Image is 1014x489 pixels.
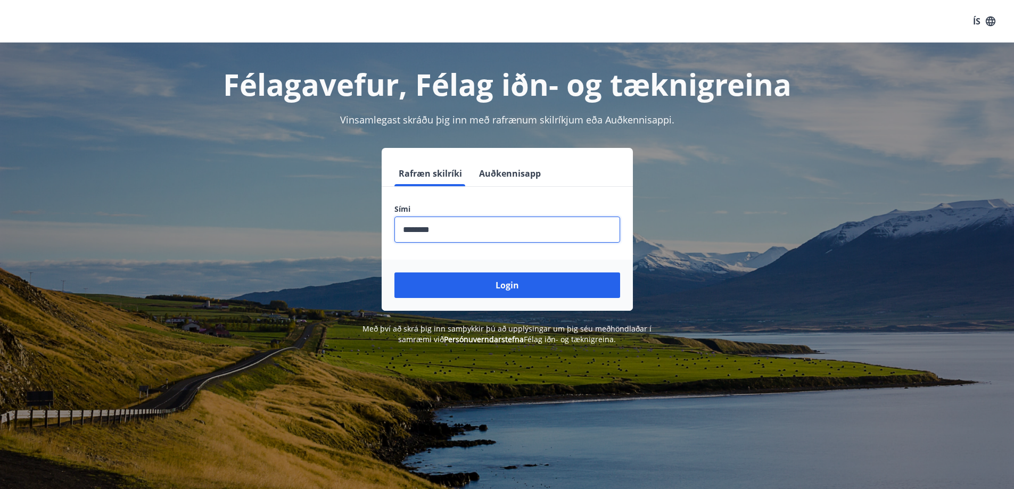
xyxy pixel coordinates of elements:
[394,272,620,298] button: Login
[362,324,652,344] span: Með því að skrá þig inn samþykkir þú að upplýsingar um þig séu meðhöndlaðar í samræmi við Félag i...
[394,161,466,186] button: Rafræn skilríki
[394,204,620,214] label: Sími
[967,12,1001,31] button: ÍS
[137,64,878,104] h1: Félagavefur, Félag iðn- og tæknigreina
[444,334,524,344] a: Persónuverndarstefna
[340,113,674,126] span: Vinsamlegast skráðu þig inn með rafrænum skilríkjum eða Auðkennisappi.
[475,161,545,186] button: Auðkennisapp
